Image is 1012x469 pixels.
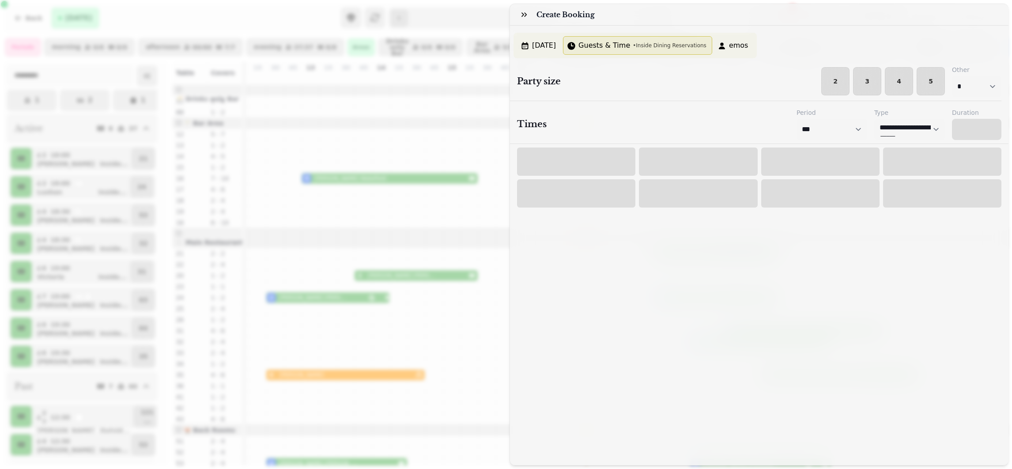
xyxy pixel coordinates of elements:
[532,40,556,51] span: [DATE]
[729,40,748,51] span: emos
[952,108,1001,117] label: Duration
[829,78,842,84] span: 2
[917,67,945,95] button: 5
[952,65,1001,74] label: Other
[510,75,561,87] h2: Party size
[924,78,937,84] span: 5
[874,108,945,117] label: Type
[633,42,706,49] span: • Inside Dining Reservations
[861,78,874,84] span: 3
[797,108,867,117] label: Period
[853,67,881,95] button: 3
[885,67,913,95] button: 4
[892,78,906,84] span: 4
[821,67,850,95] button: 2
[578,40,630,51] span: Guests & Time
[536,9,598,20] h3: Create Booking
[517,118,547,130] h2: Times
